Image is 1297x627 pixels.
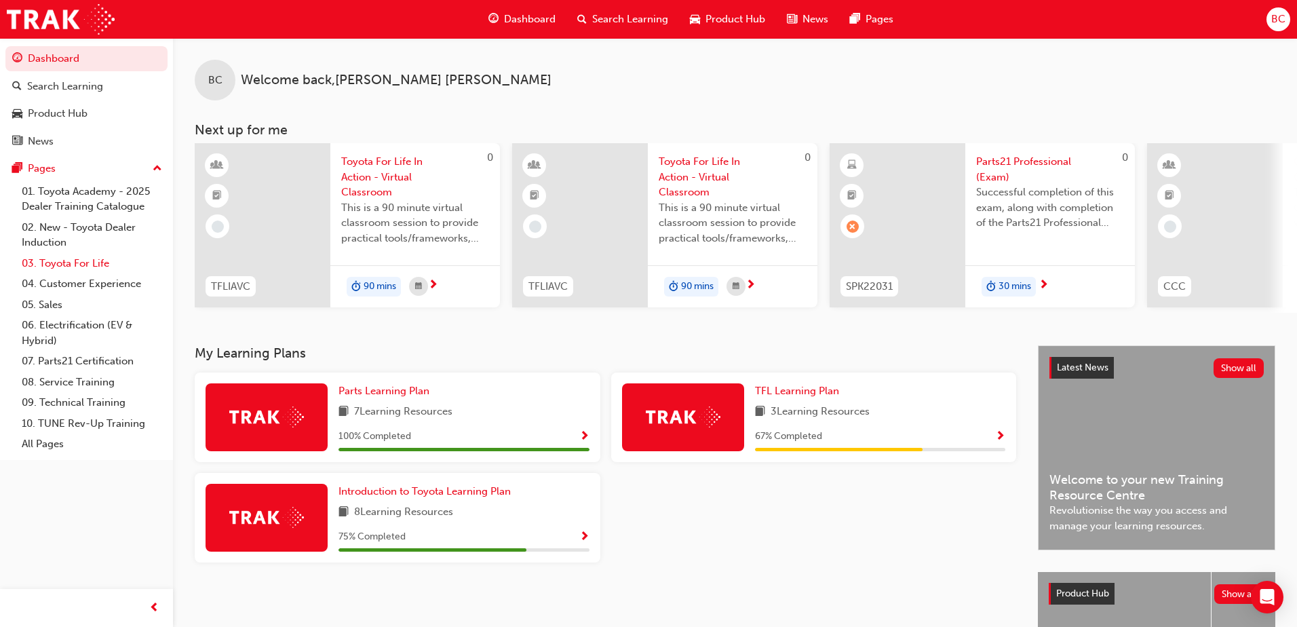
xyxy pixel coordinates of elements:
span: 90 mins [681,279,714,294]
span: Dashboard [504,12,556,27]
a: news-iconNews [776,5,839,33]
span: Parts Learning Plan [338,385,429,397]
span: SPK22031 [846,279,893,294]
span: duration-icon [351,278,361,296]
span: car-icon [690,11,700,28]
span: 7 Learning Resources [354,404,452,421]
a: 02. New - Toyota Dealer Induction [16,217,168,253]
span: news-icon [12,136,22,148]
div: Search Learning [27,79,103,94]
a: Parts Learning Plan [338,383,435,399]
a: Product HubShow all [1049,583,1264,605]
div: Pages [28,161,56,176]
span: TFL Learning Plan [755,385,839,397]
span: next-icon [428,280,438,292]
span: TFLIAVC [211,279,250,294]
a: 05. Sales [16,294,168,316]
span: 3 Learning Resources [771,404,870,421]
span: booktick-icon [530,187,539,205]
span: pages-icon [12,163,22,175]
span: book-icon [338,404,349,421]
a: 0SPK22031Parts21 Professional (Exam)Successful completion of this exam, along with completion of ... [830,143,1135,307]
span: Show Progress [579,531,589,544]
button: Show Progress [579,428,589,445]
span: Pages [866,12,893,27]
button: Show Progress [995,428,1005,445]
a: 09. Technical Training [16,392,168,413]
span: Show Progress [579,431,589,443]
img: Trak [229,406,304,427]
a: 03. Toyota For Life [16,253,168,274]
a: 06. Electrification (EV & Hybrid) [16,315,168,351]
a: Product Hub [5,101,168,126]
a: Search Learning [5,74,168,99]
span: learningRecordVerb_FAIL-icon [847,221,859,233]
span: learningRecordVerb_NONE-icon [1164,221,1176,233]
a: car-iconProduct Hub [679,5,776,33]
span: duration-icon [986,278,996,296]
span: News [802,12,828,27]
span: 8 Learning Resources [354,504,453,521]
span: learningResourceType_INSTRUCTOR_LED-icon [212,157,222,174]
a: search-iconSearch Learning [566,5,679,33]
a: 04. Customer Experience [16,273,168,294]
button: Pages [5,156,168,181]
button: BC [1266,7,1290,31]
span: calendar-icon [733,278,739,295]
span: Toyota For Life In Action - Virtual Classroom [341,154,489,200]
span: next-icon [746,280,756,292]
img: Trak [229,507,304,528]
span: 0 [1122,151,1128,164]
button: Show all [1214,358,1264,378]
span: Search Learning [592,12,668,27]
div: Product Hub [28,106,88,121]
span: booktick-icon [847,187,857,205]
h3: My Learning Plans [195,345,1016,361]
span: book-icon [755,404,765,421]
span: guage-icon [488,11,499,28]
span: Successful completion of this exam, along with completion of the Parts21 Professional eLearning m... [976,185,1124,231]
div: News [28,134,54,149]
span: 75 % Completed [338,529,406,545]
a: pages-iconPages [839,5,904,33]
span: prev-icon [149,600,159,617]
a: 07. Parts21 Certification [16,351,168,372]
span: search-icon [12,81,22,93]
span: search-icon [577,11,587,28]
button: Show all [1214,584,1265,604]
span: BC [1271,12,1285,27]
span: book-icon [338,504,349,521]
span: duration-icon [669,278,678,296]
a: TFL Learning Plan [755,383,845,399]
span: 0 [487,151,493,164]
span: 90 mins [364,279,396,294]
h3: Next up for me [173,122,1297,138]
span: 0 [805,151,811,164]
span: learningResourceType_INSTRUCTOR_LED-icon [1165,157,1174,174]
span: booktick-icon [1165,187,1174,205]
a: Introduction to Toyota Learning Plan [338,484,516,499]
span: Welcome back , [PERSON_NAME] [PERSON_NAME] [241,73,551,88]
button: Show Progress [579,529,589,546]
span: guage-icon [12,53,22,65]
a: 10. TUNE Rev-Up Training [16,413,168,434]
img: Trak [7,4,115,35]
a: Latest NewsShow allWelcome to your new Training Resource CentreRevolutionise the way you access a... [1038,345,1275,550]
span: This is a 90 minute virtual classroom session to provide practical tools/frameworks, behaviours a... [341,200,489,246]
span: learningResourceType_INSTRUCTOR_LED-icon [530,157,539,174]
span: up-icon [153,160,162,178]
span: learningRecordVerb_NONE-icon [212,221,224,233]
span: car-icon [12,108,22,120]
span: booktick-icon [212,187,222,205]
a: 08. Service Training [16,372,168,393]
span: TFLIAVC [528,279,568,294]
button: DashboardSearch LearningProduct HubNews [5,43,168,156]
span: Latest News [1057,362,1108,373]
span: 67 % Completed [755,429,822,444]
span: BC [208,73,222,88]
span: Welcome to your new Training Resource Centre [1049,472,1264,503]
span: Revolutionise the way you access and manage your learning resources. [1049,503,1264,533]
a: 0TFLIAVCToyota For Life In Action - Virtual ClassroomThis is a 90 minute virtual classroom sessio... [195,143,500,307]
